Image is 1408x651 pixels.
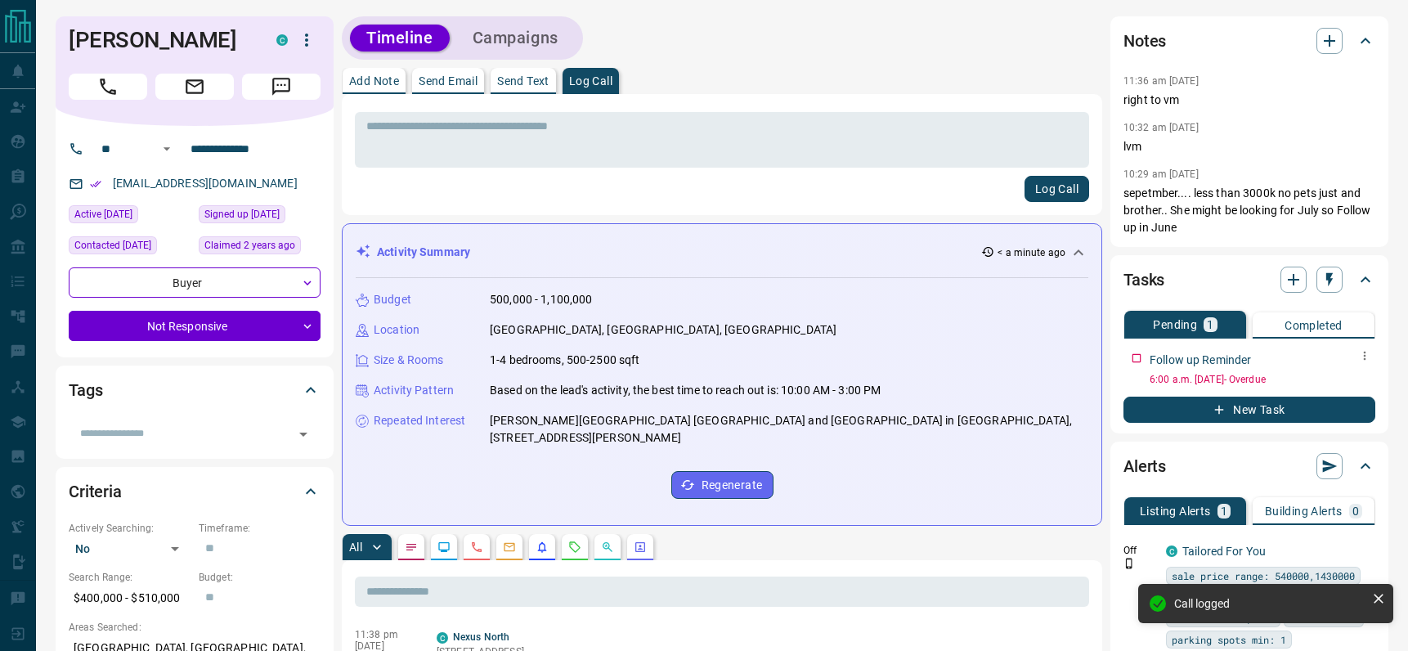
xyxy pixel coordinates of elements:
[69,27,252,53] h1: [PERSON_NAME]
[349,75,399,87] p: Add Note
[69,370,321,410] div: Tags
[69,536,191,562] div: No
[374,291,411,308] p: Budget
[242,74,321,100] span: Message
[292,423,315,446] button: Open
[1221,505,1227,517] p: 1
[536,541,549,554] svg: Listing Alerts
[69,521,191,536] p: Actively Searching:
[276,34,288,46] div: condos.ca
[204,237,295,254] span: Claimed 2 years ago
[601,541,614,554] svg: Opportunities
[1123,92,1375,109] p: right to vm
[1352,505,1359,517] p: 0
[349,541,362,553] p: All
[69,570,191,585] p: Search Range:
[1123,28,1166,54] h2: Notes
[569,75,612,87] p: Log Call
[69,205,191,228] div: Sun Aug 10 2025
[199,236,321,259] div: Wed Apr 05 2023
[1123,138,1375,155] p: lvm
[503,541,516,554] svg: Emails
[69,74,147,100] span: Call
[1123,122,1199,133] p: 10:32 am [DATE]
[113,177,298,190] a: [EMAIL_ADDRESS][DOMAIN_NAME]
[69,620,321,635] p: Areas Searched:
[1182,545,1266,558] a: Tailored For You
[490,382,881,399] p: Based on the lead's activity, the best time to reach out is: 10:00 AM - 3:00 PM
[1025,176,1089,202] button: Log Call
[199,570,321,585] p: Budget:
[497,75,549,87] p: Send Text
[490,412,1088,447] p: [PERSON_NAME][GEOGRAPHIC_DATA] [GEOGRAPHIC_DATA] and [GEOGRAPHIC_DATA] in [GEOGRAPHIC_DATA], [STR...
[69,377,102,403] h2: Tags
[490,291,593,308] p: 500,000 - 1,100,000
[1172,631,1286,648] span: parking spots min: 1
[199,205,321,228] div: Wed Apr 05 2023
[1123,447,1375,486] div: Alerts
[155,74,234,100] span: Email
[1174,597,1365,610] div: Call logged
[671,471,774,499] button: Regenerate
[1123,185,1375,236] p: sepetmber.... less than 3000k no pets just and brother.. She might be looking for July so Follow ...
[374,321,419,339] p: Location
[1207,319,1213,330] p: 1
[419,75,478,87] p: Send Email
[374,352,444,369] p: Size & Rooms
[998,245,1065,260] p: < a minute ago
[1123,75,1199,87] p: 11:36 am [DATE]
[1153,319,1197,330] p: Pending
[634,541,647,554] svg: Agent Actions
[374,412,465,429] p: Repeated Interest
[1150,372,1375,387] p: 6:00 a.m. [DATE] - Overdue
[204,206,280,222] span: Signed up [DATE]
[69,267,321,298] div: Buyer
[356,237,1088,267] div: Activity Summary< a minute ago
[437,541,451,554] svg: Lead Browsing Activity
[490,352,640,369] p: 1-4 bedrooms, 500-2500 sqft
[1150,352,1251,369] p: Follow up Reminder
[350,25,450,52] button: Timeline
[568,541,581,554] svg: Requests
[1140,505,1211,517] p: Listing Alerts
[74,206,132,222] span: Active [DATE]
[1123,543,1156,558] p: Off
[490,321,836,339] p: [GEOGRAPHIC_DATA], [GEOGRAPHIC_DATA], [GEOGRAPHIC_DATA]
[69,236,191,259] div: Wed Aug 06 2025
[69,478,122,505] h2: Criteria
[1123,558,1135,569] svg: Push Notification Only
[1265,505,1343,517] p: Building Alerts
[470,541,483,554] svg: Calls
[453,631,509,643] a: Nexus North
[1172,568,1355,584] span: sale price range: 540000,1430000
[374,382,454,399] p: Activity Pattern
[1123,168,1199,180] p: 10:29 am [DATE]
[377,244,470,261] p: Activity Summary
[69,585,191,612] p: $400,000 - $510,000
[1285,320,1343,331] p: Completed
[1123,260,1375,299] div: Tasks
[69,472,321,511] div: Criteria
[1123,453,1166,479] h2: Alerts
[74,237,151,254] span: Contacted [DATE]
[1123,21,1375,61] div: Notes
[157,139,177,159] button: Open
[437,632,448,644] div: condos.ca
[69,311,321,341] div: Not Responsive
[456,25,575,52] button: Campaigns
[90,178,101,190] svg: Email Verified
[1123,267,1164,293] h2: Tasks
[355,629,412,640] p: 11:38 pm
[405,541,418,554] svg: Notes
[1123,397,1375,423] button: New Task
[199,521,321,536] p: Timeframe:
[1166,545,1177,557] div: condos.ca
